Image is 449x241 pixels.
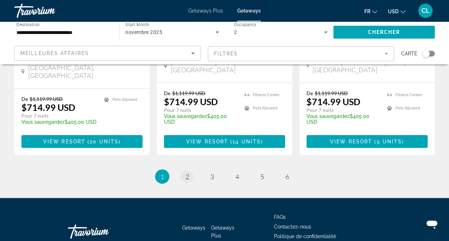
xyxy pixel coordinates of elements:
[315,90,348,96] span: $1,119.99 USD
[125,29,162,35] span: novembre 2025
[235,173,239,181] span: 4
[306,96,360,107] p: $714.99 USD
[30,96,63,102] span: $1,119.99 USD
[364,9,370,14] span: fr
[125,22,149,27] span: Start Month
[395,106,420,110] span: Pets Allowed
[285,173,289,181] span: 6
[20,50,89,56] span: Meilleures affaires
[388,6,405,16] button: Change currency
[208,46,394,62] button: Filter
[186,139,228,144] span: View Resort
[228,139,263,144] span: ( )
[388,9,399,14] span: USD
[164,96,218,107] p: $714.99 USD
[164,113,237,125] p: $405.00 USD
[330,139,372,144] span: View Resort
[182,225,205,231] a: Getaways
[253,93,280,97] span: Fitness Center
[20,49,195,58] mat-select: Sort by
[421,7,430,14] span: CL
[14,1,86,20] a: Travorium
[85,139,121,144] span: ( )
[274,214,286,220] a: FAQs
[160,173,164,181] span: 1
[21,96,28,102] span: De
[171,58,285,74] span: [GEOGRAPHIC_DATA], [GEOGRAPHIC_DATA]
[313,58,428,74] span: 8125-908 [GEOGRAPHIC_DATA], [GEOGRAPHIC_DATA]
[43,139,85,144] span: View Resort
[306,107,380,113] p: Pour 7 nuits
[28,64,143,79] span: [GEOGRAPHIC_DATA], [GEOGRAPHIC_DATA]
[395,93,422,97] span: Fitness Center
[164,113,207,119] span: Vous sauvegardez
[306,135,428,148] button: View Resort(5 units)
[113,97,137,102] span: Pets Allowed
[401,49,417,59] span: Carte
[185,173,189,181] span: 2
[90,139,119,144] span: 20 units
[172,90,205,96] span: $1,119.99 USD
[21,119,97,125] p: $405.00 USD
[376,139,402,144] span: 5 units
[21,113,97,119] p: Pour 7 nuits
[16,22,40,27] span: Destination
[188,8,223,14] a: Getaways Plus
[21,102,75,113] p: $714.99 USD
[260,173,264,181] span: 5
[211,225,234,238] a: Getaways Plus
[416,3,435,18] button: User Menu
[234,29,237,35] span: 2
[164,107,237,113] p: Pour 7 nuits
[21,119,65,125] span: Vous sauvegardez
[237,8,261,14] a: Getaways
[274,233,336,239] a: Politique de confidentialité
[306,113,350,119] span: Vous sauvegardez
[274,224,311,230] a: Contactez-nous
[420,212,443,235] iframe: Button to launch messaging window
[234,22,256,27] span: Occupancy
[21,135,143,148] button: View Resort(20 units)
[333,26,435,39] button: Chercher
[368,29,400,35] span: Chercher
[164,90,170,96] span: De
[253,106,278,110] span: Pets Allowed
[364,6,377,16] button: Change language
[233,139,261,144] span: 14 units
[164,135,285,148] button: View Resort(14 units)
[306,113,380,125] p: $405.00 USD
[306,90,313,96] span: De
[210,173,214,181] span: 3
[14,169,435,184] nav: Pagination
[372,139,404,144] span: ( )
